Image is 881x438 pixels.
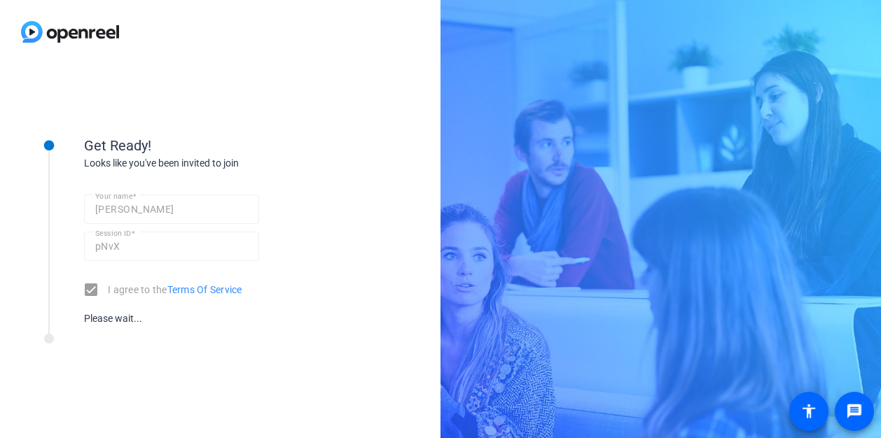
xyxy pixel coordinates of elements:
div: Get Ready! [84,135,364,156]
mat-icon: message [846,403,863,420]
mat-label: Session ID [95,229,131,237]
div: Please wait... [84,311,259,326]
mat-icon: accessibility [800,403,817,420]
mat-label: Your name [95,192,132,200]
div: Looks like you've been invited to join [84,156,364,171]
